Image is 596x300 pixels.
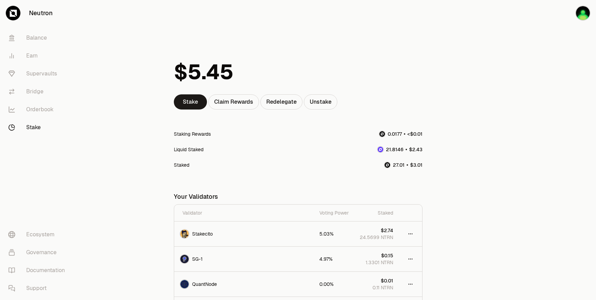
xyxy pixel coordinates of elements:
div: Staked [174,162,189,168]
a: Documentation [3,261,74,279]
td: 0.00% [314,272,354,297]
a: Bridge [3,83,74,101]
a: Redelegate [260,94,302,110]
img: QuantNode Logo [180,280,189,288]
a: Stake [174,94,207,110]
img: dNTRN Logo [378,147,383,152]
span: 0.11 NTRN [372,284,393,291]
span: $0.15 [381,252,393,259]
a: Governance [3,244,74,261]
span: 24.5699 NTRN [360,234,393,241]
a: Balance [3,29,74,47]
a: Support [3,279,74,297]
span: $0.01 [381,277,393,284]
th: Voting Power [314,205,354,221]
div: Staking Rewards [174,131,211,137]
td: 4.97% [314,247,354,272]
a: Unstake [304,94,337,110]
a: Orderbook [3,101,74,118]
a: Earn [3,47,74,65]
span: 1.3301 NTRN [366,259,393,266]
a: Stake [3,118,74,136]
span: Stakecito [192,230,213,237]
div: Your Validators [174,189,423,204]
a: Ecosystem [3,226,74,244]
img: NTRN Logo [385,162,390,168]
a: Supervaults [3,65,74,83]
td: 5.03% [314,221,354,247]
th: Validator [174,205,314,221]
span: SG-1 [192,256,202,262]
div: Claim Rewards [208,94,259,110]
img: NTRN Logo [379,131,385,137]
div: Staked [360,209,393,216]
span: QuantNode [192,281,217,288]
img: Stakecito Logo [180,230,189,238]
img: AUTOTESTS [576,6,590,20]
span: $2.74 [381,227,393,234]
img: SG-1 Logo [180,255,189,263]
div: Liquid Staked [174,146,203,153]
